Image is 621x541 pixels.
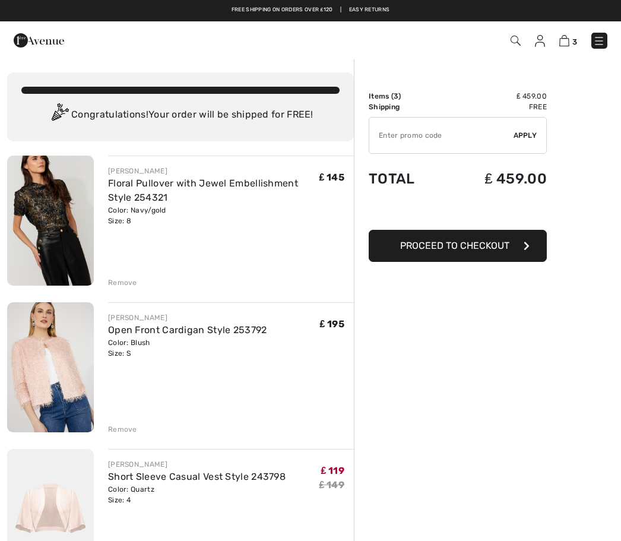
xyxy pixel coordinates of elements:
[445,91,547,102] td: ₤ 459.00
[14,34,64,45] a: 1ère Avenue
[319,172,344,183] span: ₤ 145
[232,6,333,14] a: Free shipping on orders over ₤120
[369,159,445,199] td: Total
[559,33,577,48] a: 3
[511,36,521,46] img: Search
[349,6,390,14] a: Easy Returns
[108,166,319,176] div: [PERSON_NAME]
[369,91,445,102] td: Items ( )
[445,102,547,112] td: Free
[47,103,71,127] img: Congratulation2.svg
[593,35,605,47] img: Menu
[369,199,547,226] iframe: PayPal
[340,6,341,14] span: |
[514,130,537,141] span: Apply
[7,156,94,286] img: Floral Pullover with Jewel Embellishment Style 254321
[321,465,344,476] span: ₤ 119
[7,302,94,432] img: Open Front Cardigan Style 253792
[108,459,286,470] div: [PERSON_NAME]
[108,337,267,359] div: Color: Blush Size: S
[108,471,286,482] a: Short Sleeve Casual Vest Style 243798
[108,205,319,226] div: Color: Navy/gold Size: 8
[108,277,137,288] div: Remove
[559,35,569,46] img: Shopping Bag
[14,29,64,52] img: 1ère Avenue
[369,230,547,262] button: Proceed to Checkout
[535,35,545,47] img: My Info
[21,103,340,127] div: Congratulations! Your order will be shipped for FREE!
[394,92,398,100] span: 3
[320,318,344,330] span: ₤ 195
[108,484,286,505] div: Color: Quartz Size: 4
[108,324,267,336] a: Open Front Cardigan Style 253792
[445,159,547,199] td: ₤ 459.00
[108,312,267,323] div: [PERSON_NAME]
[108,178,298,203] a: Floral Pullover with Jewel Embellishment Style 254321
[369,118,514,153] input: Promo code
[400,240,509,251] span: Proceed to Checkout
[319,479,344,491] s: ₤ 149
[369,102,445,112] td: Shipping
[108,424,137,435] div: Remove
[572,37,577,46] span: 3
